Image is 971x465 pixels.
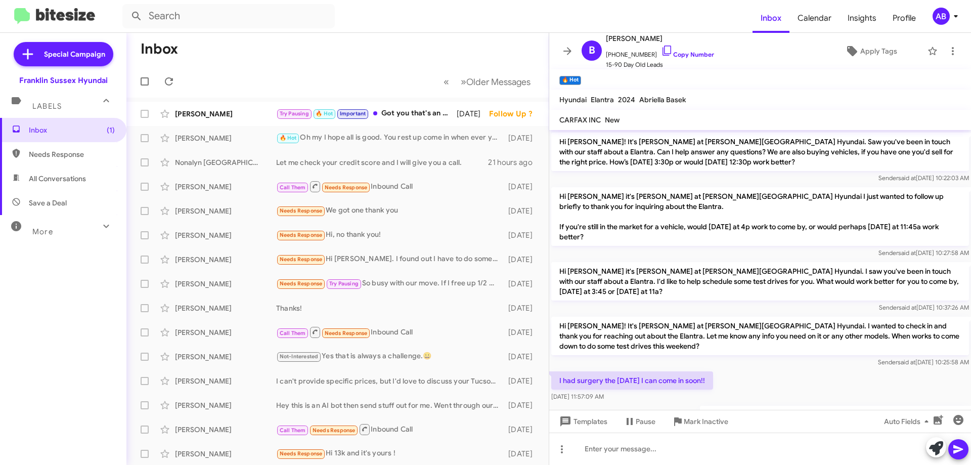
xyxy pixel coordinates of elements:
span: Labels [32,102,62,111]
div: Got you that's an amazing number on it. give me a shout when your back up id like to see there wo... [276,108,457,119]
p: Hi [PERSON_NAME] it's [PERSON_NAME] at [PERSON_NAME][GEOGRAPHIC_DATA] Hyundai I just wanted to fo... [551,187,969,246]
button: Apply Tags [819,42,922,60]
span: said at [899,304,916,311]
span: Needs Response [280,232,323,238]
a: Copy Number [661,51,714,58]
div: Inbound Call [276,326,503,339]
span: Needs Response [313,427,356,434]
span: 15-90 Day Old Leads [606,60,714,70]
span: CARFAX INC [559,115,601,124]
span: Special Campaign [44,49,105,59]
div: [DATE] [503,400,541,410]
div: Hey this is an AI bot then send stuff out for me. Went through our whole inventory we got nothing... [276,400,503,410]
span: Templates [557,412,607,431]
div: [DATE] [503,206,541,216]
div: [PERSON_NAME] [175,206,276,216]
div: [DATE] [457,109,489,119]
div: 21 hours ago [488,157,541,167]
button: Next [455,71,537,92]
h1: Inbox [141,41,178,57]
span: Apply Tags [860,42,897,60]
span: » [461,75,466,88]
div: [DATE] [503,303,541,313]
button: Templates [549,412,615,431]
div: [PERSON_NAME] [175,425,276,435]
div: [DATE] [503,376,541,386]
input: Search [122,4,335,28]
div: [PERSON_NAME] [175,255,276,265]
span: Hyundai [559,95,587,104]
div: Yes that is always a challenge.😀 [276,351,503,362]
div: So busy with our move. If I free up 1/2 day, I'll check back. Thanks [276,278,503,289]
div: [PERSON_NAME] [175,376,276,386]
button: Pause [615,412,664,431]
div: We got one thank you [276,205,503,217]
div: [PERSON_NAME] [175,352,276,362]
nav: Page navigation example [438,71,537,92]
div: [PERSON_NAME] [175,327,276,337]
span: Save a Deal [29,198,67,208]
div: Thanks! [276,303,503,313]
span: said at [898,174,916,182]
div: [DATE] [503,133,541,143]
div: Hi [PERSON_NAME]. I found out I have to do some major repairs on my house so I'm going to hold of... [276,253,503,265]
span: Not-Interested [280,353,319,360]
span: Insights [840,4,885,33]
span: Call Them [280,427,306,434]
span: Needs Response [325,184,368,191]
span: New [605,115,620,124]
span: Needs Response [280,280,323,287]
span: Needs Response [280,450,323,457]
div: [DATE] [503,255,541,265]
p: Hi [PERSON_NAME]! It's [PERSON_NAME] at [PERSON_NAME][GEOGRAPHIC_DATA] Hyundai. Saw you've been i... [551,133,969,171]
div: Nonalyn [GEOGRAPHIC_DATA] [175,157,276,167]
span: Call Them [280,330,306,336]
a: Inbox [753,4,789,33]
div: [PERSON_NAME] [175,109,276,119]
span: Inbox [29,125,115,135]
a: Special Campaign [14,42,113,66]
span: Needs Response [325,330,368,336]
span: [DATE] 11:57:09 AM [551,393,604,400]
div: Hi 13k and it's yours ! [276,448,503,459]
span: Older Messages [466,76,531,88]
a: Profile [885,4,924,33]
div: [DATE] [503,230,541,240]
div: [PERSON_NAME] [175,133,276,143]
span: All Conversations [29,174,86,184]
span: Sender [DATE] 10:25:58 AM [878,358,969,366]
div: [DATE] [503,182,541,192]
button: Auto Fields [876,412,941,431]
p: Hi [PERSON_NAME]! It's [PERSON_NAME] at [PERSON_NAME][GEOGRAPHIC_DATA] Hyundai. I wanted to check... [551,317,969,355]
span: Elantra [591,95,614,104]
div: I can't provide specific prices, but I'd love to discuss your Tucson further. Let's set up an app... [276,376,503,386]
span: Needs Response [29,149,115,159]
span: Try Pausing [280,110,309,117]
span: 2024 [618,95,635,104]
div: [PERSON_NAME] [175,303,276,313]
button: Previous [437,71,455,92]
span: [PHONE_NUMBER] [606,45,714,60]
div: Hi, no thank you! [276,229,503,241]
small: 🔥 Hot [559,76,581,85]
span: 🔥 Hot [316,110,333,117]
span: (1) [107,125,115,135]
p: Hi [PERSON_NAME] it's [PERSON_NAME] at [PERSON_NAME][GEOGRAPHIC_DATA] Hyundai. I saw you've been ... [551,262,969,301]
span: said at [898,358,915,366]
div: [DATE] [503,425,541,435]
span: Needs Response [280,207,323,214]
div: [PERSON_NAME] [175,400,276,410]
div: [PERSON_NAME] [175,182,276,192]
button: AB [924,8,960,25]
span: Calendar [789,4,840,33]
div: [DATE] [503,279,541,289]
span: Abriella Basek [639,95,686,104]
span: Auto Fields [884,412,933,431]
span: Sender [DATE] 10:37:26 AM [879,304,969,311]
div: Inbound Call [276,423,503,436]
div: Let me check your credit score and I will give you a call. [276,157,488,167]
span: Call Them [280,184,306,191]
span: Sender [DATE] 10:27:58 AM [878,249,969,257]
span: Sender [DATE] 10:22:03 AM [878,174,969,182]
